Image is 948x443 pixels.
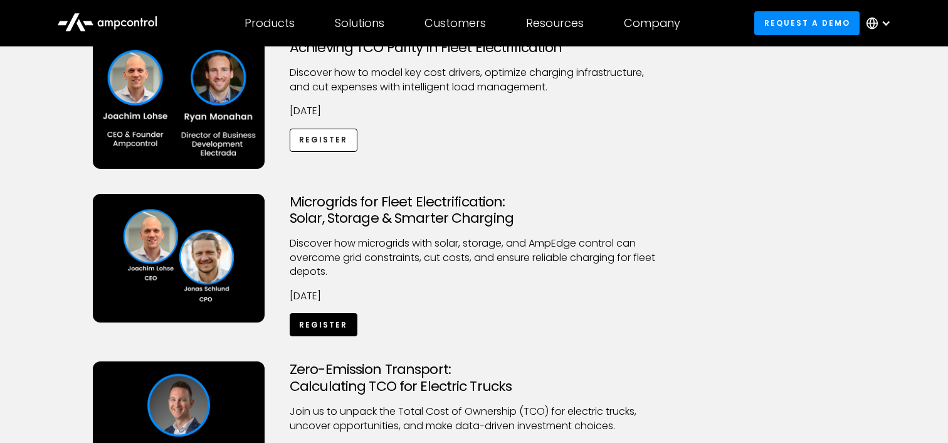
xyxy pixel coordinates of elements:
div: Solutions [335,16,384,30]
div: Customers [424,16,486,30]
div: Resources [526,16,584,30]
div: Products [245,16,295,30]
h3: Microgrids for Fleet Electrification: Solar, Storage & Smarter Charging [290,194,658,227]
div: Company [624,16,680,30]
p: [DATE] [290,289,658,303]
h3: Zero-Emission Transport: Calculating TCO for Electric Trucks [290,361,658,395]
p: Discover how to model key cost drivers, optimize charging infrastructure, and cut expenses with i... [290,66,658,94]
a: Register [290,313,357,336]
a: Register [290,129,357,152]
h3: Achieving TCO Parity in Fleet Electrification [290,40,658,56]
a: Request a demo [754,11,860,35]
p: [DATE] [290,104,658,118]
p: Discover how microgrids with solar, storage, and AmpEdge control can overcome grid constraints, c... [290,237,658,279]
p: Join us to unpack the Total Cost of Ownership (TCO) for electric trucks, uncover opportunities, a... [290,405,658,433]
